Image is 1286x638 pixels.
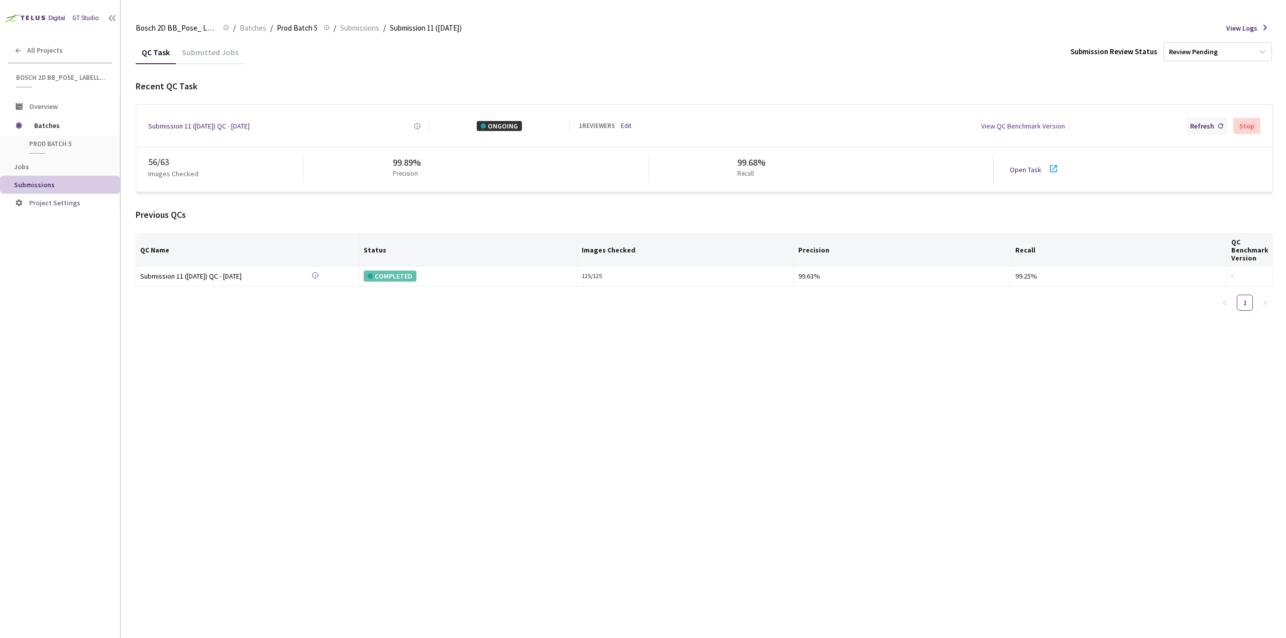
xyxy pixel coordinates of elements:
[798,271,1006,282] div: 99.63%
[1217,295,1233,311] li: Previous Page
[1217,295,1233,311] button: left
[27,46,63,55] span: All Projects
[477,121,522,131] div: ONGOING
[140,271,281,282] a: Submission 11 ([DATE]) QC - [DATE]
[578,234,794,267] th: Images Checked
[277,22,317,34] span: Prod Batch 5
[1010,165,1041,174] a: Open Task
[176,47,245,64] div: Submitted Jobs
[579,121,615,131] div: 1 REVIEWERS
[390,22,462,34] span: Submission 11 ([DATE])
[621,121,631,131] a: Edit
[1237,295,1253,311] li: 1
[34,115,103,136] span: Batches
[737,156,766,169] div: 99.68%
[148,156,303,169] div: 56 / 63
[29,102,58,111] span: Overview
[136,47,176,64] div: QC Task
[1227,234,1273,267] th: QC Benchmark Version
[16,73,106,82] span: Bosch 2D BB_Pose_ Labelling (2025)
[1169,47,1218,57] div: Review Pending
[14,180,55,189] span: Submissions
[334,22,336,34] li: /
[240,22,266,34] span: Batches
[148,121,250,131] a: Submission 11 ([DATE]) QC - [DATE]
[148,169,198,179] p: Images Checked
[136,22,217,34] span: Bosch 2D BB_Pose_ Labelling (2025)
[582,272,790,281] div: 125 / 125
[364,271,416,282] div: COMPLETED
[393,169,418,179] p: Precision
[1222,300,1228,306] span: left
[72,14,99,23] div: GT Studio
[360,234,578,267] th: Status
[340,22,379,34] span: Submissions
[981,121,1065,131] div: View QC Benchmark Version
[1226,23,1257,33] span: View Logs
[1262,300,1268,306] span: right
[29,140,103,148] span: Prod Batch 5
[1239,122,1254,130] div: Stop
[1257,295,1273,311] li: Next Page
[737,169,762,179] p: Recall
[383,22,386,34] li: /
[136,208,1273,221] div: Previous QCs
[1190,121,1214,131] div: Refresh
[238,22,268,33] a: Batches
[1011,234,1227,267] th: Recall
[233,22,236,34] li: /
[1237,295,1252,310] a: 1
[29,198,80,207] span: Project Settings
[270,22,273,34] li: /
[1015,271,1223,282] div: 99.25%
[14,162,29,171] span: Jobs
[794,234,1011,267] th: Precision
[136,234,360,267] th: QC Name
[1070,46,1157,57] div: Submission Review Status
[393,156,422,169] div: 99.89%
[338,22,381,33] a: Submissions
[136,80,1273,93] div: Recent QC Task
[1257,295,1273,311] button: right
[1231,272,1268,281] div: -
